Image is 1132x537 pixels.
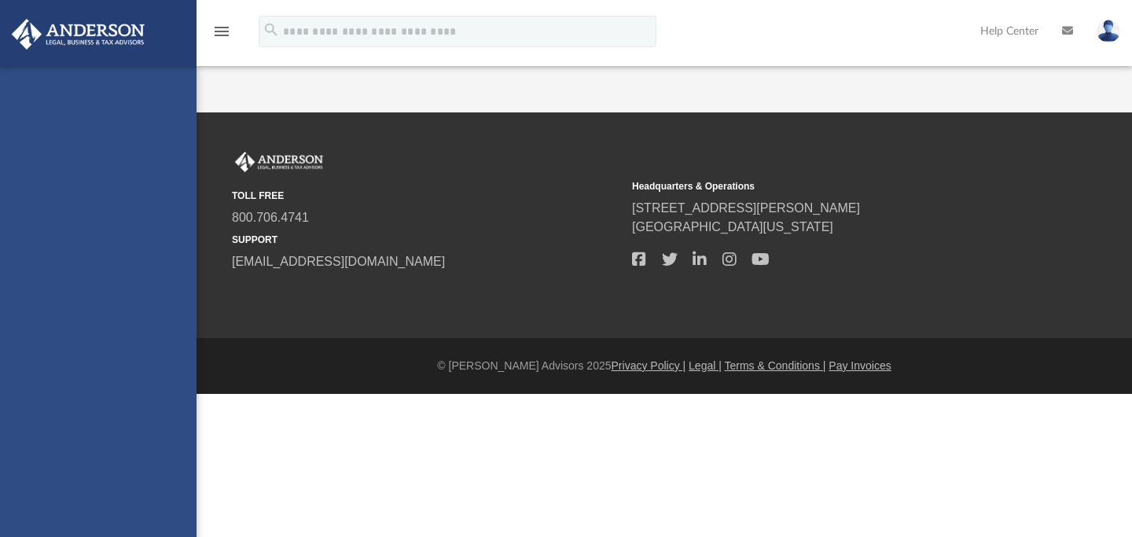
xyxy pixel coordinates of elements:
[689,359,722,372] a: Legal |
[829,359,891,372] a: Pay Invoices
[632,220,833,234] a: [GEOGRAPHIC_DATA][US_STATE]
[232,211,309,224] a: 800.706.4741
[632,179,1021,193] small: Headquarters & Operations
[197,358,1132,374] div: © [PERSON_NAME] Advisors 2025
[232,255,445,268] a: [EMAIL_ADDRESS][DOMAIN_NAME]
[725,359,826,372] a: Terms & Conditions |
[232,189,621,203] small: TOLL FREE
[7,19,149,50] img: Anderson Advisors Platinum Portal
[212,22,231,41] i: menu
[263,21,280,39] i: search
[212,30,231,41] a: menu
[632,201,860,215] a: [STREET_ADDRESS][PERSON_NAME]
[232,233,621,247] small: SUPPORT
[1097,20,1120,42] img: User Pic
[232,152,326,172] img: Anderson Advisors Platinum Portal
[612,359,686,372] a: Privacy Policy |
